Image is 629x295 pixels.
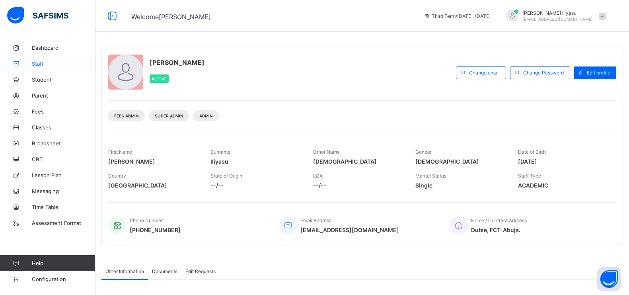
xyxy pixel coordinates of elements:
[131,13,211,21] span: Welcome [PERSON_NAME]
[313,173,323,179] span: LGA
[32,92,95,99] span: Parent
[108,173,126,179] span: Country
[210,182,301,189] span: --/--
[152,76,167,81] span: Active
[300,227,399,233] span: [EMAIL_ADDRESS][DOMAIN_NAME]
[185,268,216,274] span: Edit Requests
[150,59,204,66] span: [PERSON_NAME]
[108,182,199,189] span: [GEOGRAPHIC_DATA]
[523,70,564,76] span: Change Password
[210,173,242,179] span: State of Origin
[415,149,432,155] span: Gender
[518,182,608,189] span: ACADEMIC
[499,10,610,23] div: AbdussamadIliyasu
[32,156,95,162] span: CBT
[469,70,500,76] span: Change email
[32,260,95,266] span: Help
[518,158,608,165] span: [DATE]
[32,188,95,194] span: Messaging
[587,70,610,76] span: Edit profile
[32,45,95,51] span: Dashboard
[518,149,546,155] span: Date of Birth
[32,140,95,147] span: Broadsheet
[313,158,403,165] span: [DEMOGRAPHIC_DATA]
[152,268,177,274] span: Documents
[210,149,230,155] span: Surname
[471,217,527,223] span: Home / Contract Address
[415,158,506,165] span: [DEMOGRAPHIC_DATA]
[424,13,491,19] span: session/term information
[155,113,183,118] span: Super Admin
[32,220,95,226] span: Assessment Format
[108,158,199,165] span: [PERSON_NAME]
[597,267,621,291] button: Open asap
[32,108,95,115] span: Fees
[313,182,403,189] span: --/--
[130,217,163,223] span: Phone Number
[300,217,331,223] span: Email Address
[199,113,213,118] span: Admin
[114,113,139,118] span: Fees Admin
[522,17,593,21] span: [EMAIL_ADDRESS][DOMAIN_NAME]
[7,7,68,24] img: safsims
[32,76,95,83] span: Student
[32,61,95,67] span: Staff
[108,149,132,155] span: First Name
[415,182,506,189] span: Single
[32,204,95,210] span: Time Table
[130,227,181,233] span: [PHONE_NUMBER]
[415,173,446,179] span: Marital Status
[471,227,527,233] span: Dutse, FCT-Abuja.
[210,158,301,165] span: Iliyasu
[522,10,593,16] span: [PERSON_NAME] Iliyasu
[32,276,95,282] span: Configuration
[32,124,95,131] span: Classes
[105,268,144,274] span: Other Information
[32,172,95,178] span: Lesson Plan
[313,149,340,155] span: Other Name
[518,173,541,179] span: Staff Type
